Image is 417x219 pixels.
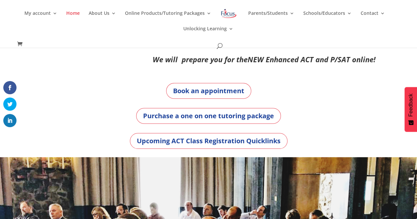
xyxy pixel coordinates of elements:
em: We will prepare you for the [153,54,248,64]
a: Schools/Educators [303,11,351,26]
a: Upcoming ACT Class Registration Quicklinks [130,133,287,149]
em: NEW Enhanced ACT and P/SAT online! [248,54,375,64]
a: Unlocking Learning [183,26,233,42]
a: About Us [89,11,116,26]
a: Purchase a one on one tutoring package [136,108,281,124]
a: Parents/Students [248,11,294,26]
span: Feedback [408,94,414,117]
img: Focus on Learning [220,8,237,19]
button: Feedback - Show survey [404,87,417,132]
a: My account [24,11,57,26]
a: Contact [360,11,385,26]
a: Online Products/Tutoring Packages [125,11,211,26]
a: Book an appointment [166,83,251,99]
a: Home [66,11,80,26]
